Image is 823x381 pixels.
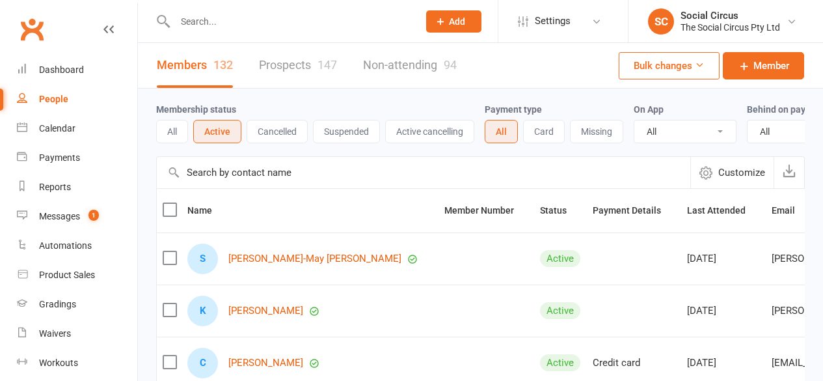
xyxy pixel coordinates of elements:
div: Social Circus [681,10,780,21]
span: Customize [718,165,765,180]
div: Payments [39,152,80,163]
button: Cancelled [247,120,308,143]
a: [PERSON_NAME]-May [PERSON_NAME] [228,253,401,264]
span: 1 [88,210,99,221]
button: Email [772,203,809,218]
div: Active [540,250,580,267]
a: Reports [17,173,137,202]
button: Active cancelling [385,120,474,143]
button: Suspended [313,120,380,143]
button: Active [193,120,241,143]
button: Customize [690,157,774,188]
a: Dashboard [17,55,137,85]
button: Member Number [444,203,528,218]
div: Credit card [593,358,675,369]
a: Waivers [17,319,137,348]
div: 132 [213,58,233,72]
div: Active [540,354,580,371]
span: Last Attended [687,205,760,216]
button: Name [187,203,226,218]
a: Non-attending94 [363,43,457,88]
button: Payment Details [593,203,675,218]
button: Add [426,10,481,33]
span: Status [540,205,581,216]
button: Card [523,120,565,143]
span: Payment Details [593,205,675,216]
a: Automations [17,231,137,261]
span: Member Number [444,205,528,216]
div: Workouts [39,358,78,368]
a: Product Sales [17,261,137,290]
div: Gradings [39,299,76,309]
button: All [156,120,188,143]
div: Active [540,302,580,319]
div: S [187,244,218,274]
button: Status [540,203,581,218]
button: Bulk changes [619,52,720,79]
a: Gradings [17,290,137,319]
div: The Social Circus Pty Ltd [681,21,780,33]
div: K [187,296,218,326]
div: SC [648,8,674,35]
a: Calendar [17,114,137,143]
div: [DATE] [687,358,760,369]
div: [DATE] [687,305,760,317]
a: [PERSON_NAME] [228,358,303,369]
span: Email [772,205,809,216]
span: Add [449,16,465,27]
a: Payments [17,143,137,173]
span: Member [753,58,789,74]
span: Name [187,205,226,216]
div: Dashboard [39,64,84,75]
div: People [39,94,68,104]
a: People [17,85,137,114]
a: Workouts [17,348,137,378]
input: Search... [171,12,410,31]
a: Messages 1 [17,202,137,231]
div: 94 [444,58,457,72]
div: C [187,348,218,378]
label: Payment type [485,104,542,115]
a: Prospects147 [259,43,337,88]
div: 147 [317,58,337,72]
span: Settings [535,7,571,36]
input: Search by contact name [157,157,690,188]
div: Messages [39,211,80,221]
a: Members132 [157,43,233,88]
div: Product Sales [39,270,95,280]
div: Waivers [39,328,71,339]
div: Automations [39,240,92,251]
a: [PERSON_NAME] [228,305,303,317]
div: Calendar [39,123,75,134]
div: Reports [39,182,71,192]
button: Last Attended [687,203,760,218]
button: All [485,120,518,143]
a: Clubworx [16,13,48,46]
label: On App [634,104,664,115]
button: Missing [570,120,623,143]
a: Member [723,52,804,79]
div: [DATE] [687,253,760,264]
label: Membership status [156,104,236,115]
